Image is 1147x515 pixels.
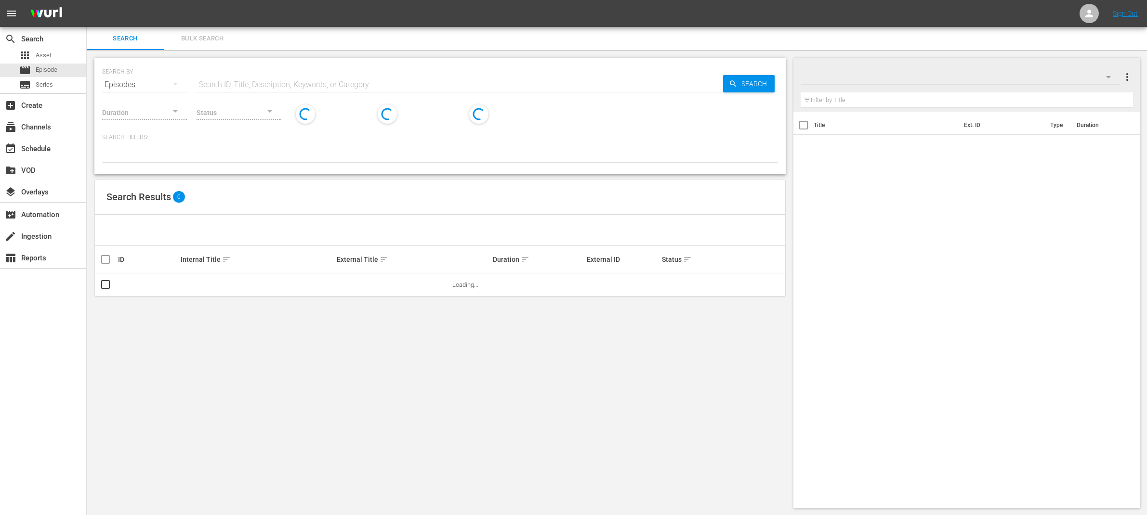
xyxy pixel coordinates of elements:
span: Loading... [452,281,478,288]
div: ID [118,256,178,263]
span: Ingestion [5,231,16,242]
th: Duration [1071,112,1129,139]
span: Automation [5,209,16,220]
span: Asset [19,50,31,61]
span: Search [92,33,158,44]
div: Internal Title [181,254,334,265]
span: Series [19,79,31,90]
span: Series [36,80,53,90]
span: Schedule [5,143,16,154]
a: Sign Out [1113,10,1138,17]
span: VOD [5,165,16,176]
span: Asset [36,51,52,60]
span: Episode [19,64,31,76]
div: External Title [337,254,490,265]
div: External ID [587,256,659,263]
span: sort [380,255,388,264]
span: sort [521,255,529,264]
span: Overlays [5,186,16,198]
span: sort [222,255,231,264]
button: more_vert [1121,65,1133,89]
span: Search [5,33,16,45]
div: Status [662,254,722,265]
th: Title [814,112,958,139]
th: Type [1044,112,1071,139]
button: Search [723,75,775,92]
p: Search Filters: [102,133,778,142]
span: Search [738,75,775,92]
span: Search Results [106,191,171,203]
img: ans4CAIJ8jUAAAAAAAAAAAAAAAAAAAAAAAAgQb4GAAAAAAAAAAAAAAAAAAAAAAAAJMjXAAAAAAAAAAAAAAAAAAAAAAAAgAT5G... [23,2,69,25]
span: Channels [5,121,16,133]
span: Bulk Search [170,33,235,44]
span: more_vert [1121,71,1133,83]
span: Reports [5,252,16,264]
span: sort [683,255,692,264]
th: Ext. ID [958,112,1045,139]
span: menu [6,8,17,19]
div: Episodes [102,71,187,98]
span: Create [5,100,16,111]
div: Duration [493,254,584,265]
span: 0 [173,191,185,203]
span: Episode [36,65,57,75]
